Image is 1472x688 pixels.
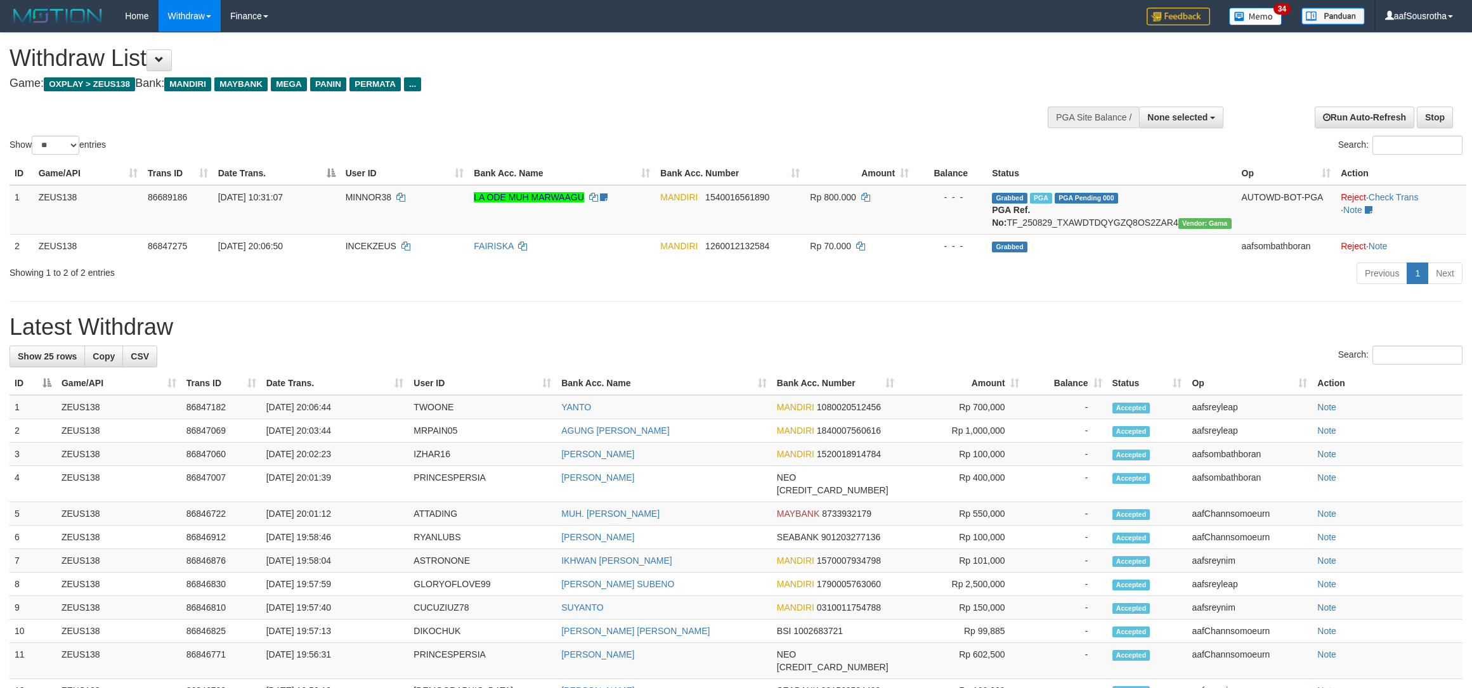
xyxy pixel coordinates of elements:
td: 86847069 [181,419,261,443]
td: aafChannsomoeurn [1187,620,1312,643]
td: 86846876 [181,549,261,573]
span: MANDIRI [777,425,814,436]
td: CUCUZIUZ78 [408,596,556,620]
div: Showing 1 to 2 of 2 entries [10,261,604,279]
td: Rp 99,885 [899,620,1024,643]
label: Search: [1338,136,1462,155]
span: CSV [131,351,149,361]
td: 8 [10,573,56,596]
td: - [1024,643,1107,679]
th: Game/API: activate to sort column ascending [34,162,143,185]
span: Copy 1540016561890 to clipboard [705,192,769,202]
span: NEO [777,649,796,659]
a: Check Trans [1369,192,1419,202]
span: MAYBANK [214,77,268,91]
div: - - - [919,240,982,252]
span: Copy 1080020512456 to clipboard [817,402,881,412]
span: [DATE] 10:31:07 [218,192,283,202]
td: 86846830 [181,573,261,596]
td: PRINCESPERSIA [408,466,556,502]
td: Rp 101,000 [899,549,1024,573]
th: Bank Acc. Number: activate to sort column ascending [772,372,899,395]
td: - [1024,526,1107,549]
td: aafsreyleap [1187,395,1312,419]
td: [DATE] 20:01:39 [261,466,409,502]
a: Reject [1341,241,1366,251]
a: Note [1369,241,1388,251]
span: Accepted [1112,426,1150,437]
td: aafsombathboran [1237,234,1336,257]
a: SUYANTO [561,602,603,613]
th: Date Trans.: activate to sort column descending [213,162,341,185]
a: Next [1428,263,1462,284]
h1: Latest Withdraw [10,315,1462,340]
td: TWOONE [408,395,556,419]
th: Amount: activate to sort column ascending [805,162,914,185]
span: Copy 8733932179 to clipboard [822,509,871,519]
input: Search: [1372,346,1462,365]
a: Previous [1357,263,1407,284]
td: ATTADING [408,502,556,526]
a: 1 [1407,263,1428,284]
span: SEABANK [777,532,819,542]
th: Op: activate to sort column ascending [1187,372,1312,395]
td: 9 [10,596,56,620]
th: Date Trans.: activate to sort column ascending [261,372,409,395]
td: 10 [10,620,56,643]
th: Status: activate to sort column ascending [1107,372,1187,395]
a: Note [1317,649,1336,659]
span: MEGA [271,77,307,91]
td: 86846722 [181,502,261,526]
span: Copy 5859459265283100 to clipboard [777,485,889,495]
td: 86846771 [181,643,261,679]
span: NEO [777,472,796,483]
td: · [1336,234,1466,257]
td: - [1024,395,1107,419]
td: 6 [10,526,56,549]
button: None selected [1139,107,1223,128]
th: Trans ID: activate to sort column ascending [143,162,213,185]
span: Accepted [1112,650,1150,661]
td: ZEUS138 [56,466,181,502]
td: Rp 2,500,000 [899,573,1024,596]
a: YANTO [561,402,591,412]
td: 86846825 [181,620,261,643]
span: OXPLAY > ZEUS138 [44,77,135,91]
th: Bank Acc. Name: activate to sort column ascending [469,162,655,185]
span: Copy 1840007560616 to clipboard [817,425,881,436]
span: Copy 1002683721 to clipboard [793,626,843,636]
td: · · [1336,185,1466,235]
th: Game/API: activate to sort column ascending [56,372,181,395]
img: MOTION_logo.png [10,6,106,25]
td: 86847007 [181,466,261,502]
h1: Withdraw List [10,46,968,71]
th: Action [1336,162,1466,185]
a: Copy [84,346,123,367]
td: [DATE] 20:06:44 [261,395,409,419]
td: [DATE] 19:57:13 [261,620,409,643]
a: Note [1317,602,1336,613]
th: ID [10,162,34,185]
a: Stop [1417,107,1453,128]
span: Show 25 rows [18,351,77,361]
td: aafsreyleap [1187,573,1312,596]
span: PERMATA [349,77,401,91]
td: - [1024,419,1107,443]
td: ZEUS138 [56,643,181,679]
td: [DATE] 19:57:59 [261,573,409,596]
td: aafsreynim [1187,596,1312,620]
b: PGA Ref. No: [992,205,1030,228]
a: Note [1317,532,1336,542]
img: Button%20Memo.svg [1229,8,1282,25]
td: GLORYOFLOVE99 [408,573,556,596]
td: ZEUS138 [56,526,181,549]
td: 86846810 [181,596,261,620]
span: Accepted [1112,403,1150,413]
label: Show entries [10,136,106,155]
div: PGA Site Balance / [1048,107,1139,128]
span: Copy 1790005763060 to clipboard [817,579,881,589]
a: Note [1317,425,1336,436]
td: AUTOWD-BOT-PGA [1237,185,1336,235]
td: Rp 100,000 [899,526,1024,549]
a: LA ODE MUH MARWAAGU [474,192,583,202]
